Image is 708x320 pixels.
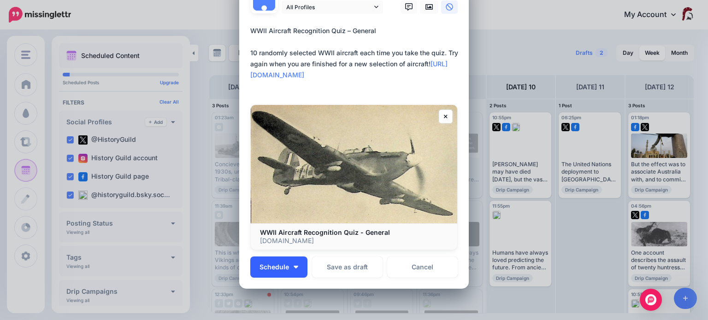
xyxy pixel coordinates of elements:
button: Save as draft [312,256,383,278]
b: WWII Aircraft Recognition Quiz - General [260,228,390,236]
p: [DOMAIN_NAME] [260,237,448,245]
a: All Profiles [282,0,383,14]
span: Schedule [260,264,289,270]
div: Open Intercom Messenger [640,289,662,311]
img: arrow-down-white.png [294,266,298,268]
div: WWII Aircraft Recognition Quiz – General 10 randomly selected WWII aircraft each time you take th... [250,25,462,81]
a: Cancel [387,256,458,278]
button: Schedule [250,256,307,278]
img: WWII Aircraft Recognition Quiz - General [251,105,457,223]
span: All Profiles [286,2,372,12]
